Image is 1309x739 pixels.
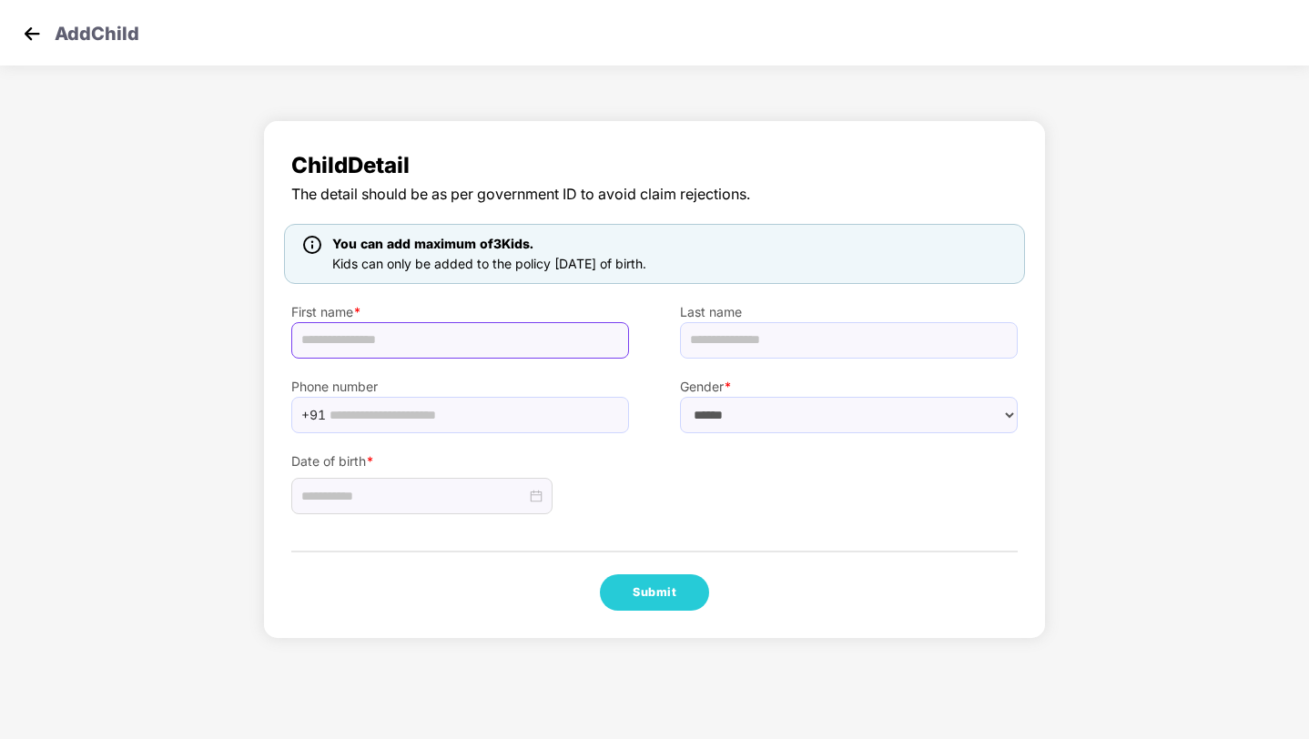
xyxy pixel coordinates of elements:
label: Phone number [291,377,629,397]
img: svg+xml;base64,PHN2ZyB4bWxucz0iaHR0cDovL3d3dy53My5vcmcvMjAwMC9zdmciIHdpZHRoPSIzMCIgaGVpZ2h0PSIzMC... [18,20,46,47]
span: You can add maximum of 3 Kids. [332,236,533,251]
span: +91 [301,401,326,429]
button: Submit [600,574,709,611]
span: Kids can only be added to the policy [DATE] of birth. [332,256,646,271]
span: The detail should be as per government ID to avoid claim rejections. [291,183,1018,206]
img: icon [303,236,321,254]
label: Date of birth [291,451,629,471]
label: Last name [680,302,1018,322]
p: Add Child [55,20,139,42]
label: First name [291,302,629,322]
span: Child Detail [291,148,1018,183]
label: Gender [680,377,1018,397]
